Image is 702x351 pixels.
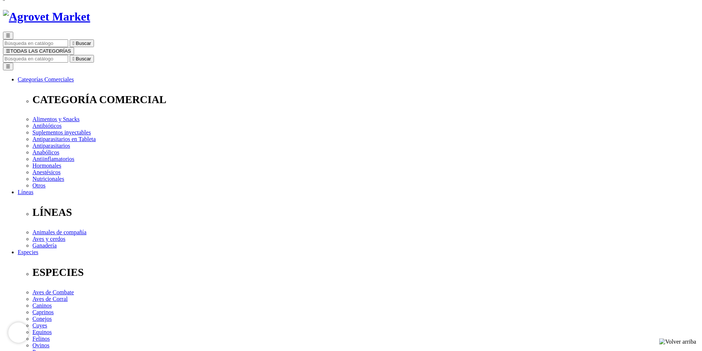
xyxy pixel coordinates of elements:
[18,189,34,195] a: Líneas
[32,302,52,309] a: Caninos
[659,338,696,345] img: Volver arriba
[32,94,699,106] p: CATEGORÍA COMERCIAL
[32,242,57,249] a: Ganadería
[32,229,87,235] a: Animales de compañía
[32,182,46,189] a: Otros
[32,236,65,242] a: Aves y cerdos
[32,322,47,329] a: Cuyes
[18,249,38,255] a: Especies
[32,309,54,315] a: Caprinos
[32,169,60,175] a: Anestésicos
[32,316,52,322] a: Conejos
[32,342,49,348] a: Ovinos
[32,176,64,182] a: Nutricionales
[32,266,699,278] p: ESPECIES
[32,336,50,342] a: Felinos
[32,329,52,335] a: Equinos
[32,296,68,302] a: Aves de Corral
[32,206,699,218] p: LÍNEAS
[7,322,29,344] iframe: Brevo live chat
[32,289,74,295] a: Aves de Combate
